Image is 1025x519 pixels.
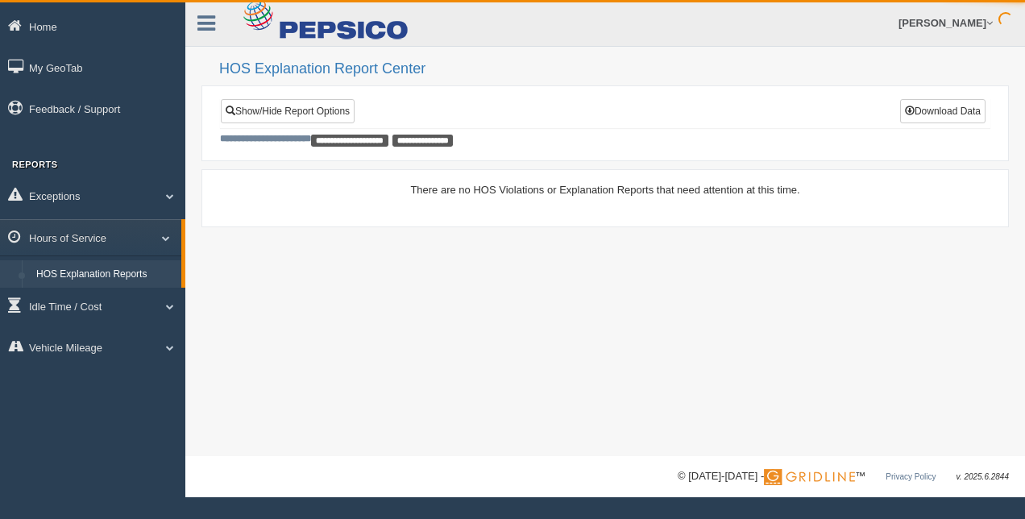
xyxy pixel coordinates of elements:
a: HOS Explanation Reports [29,260,181,289]
img: Gridline [764,469,855,485]
a: Show/Hide Report Options [221,99,355,123]
a: Privacy Policy [886,472,936,481]
span: v. 2025.6.2844 [957,472,1009,481]
div: There are no HOS Violations or Explanation Reports that need attention at this time. [220,182,990,197]
button: Download Data [900,99,986,123]
div: © [DATE]-[DATE] - ™ [678,468,1009,485]
h2: HOS Explanation Report Center [219,61,1009,77]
